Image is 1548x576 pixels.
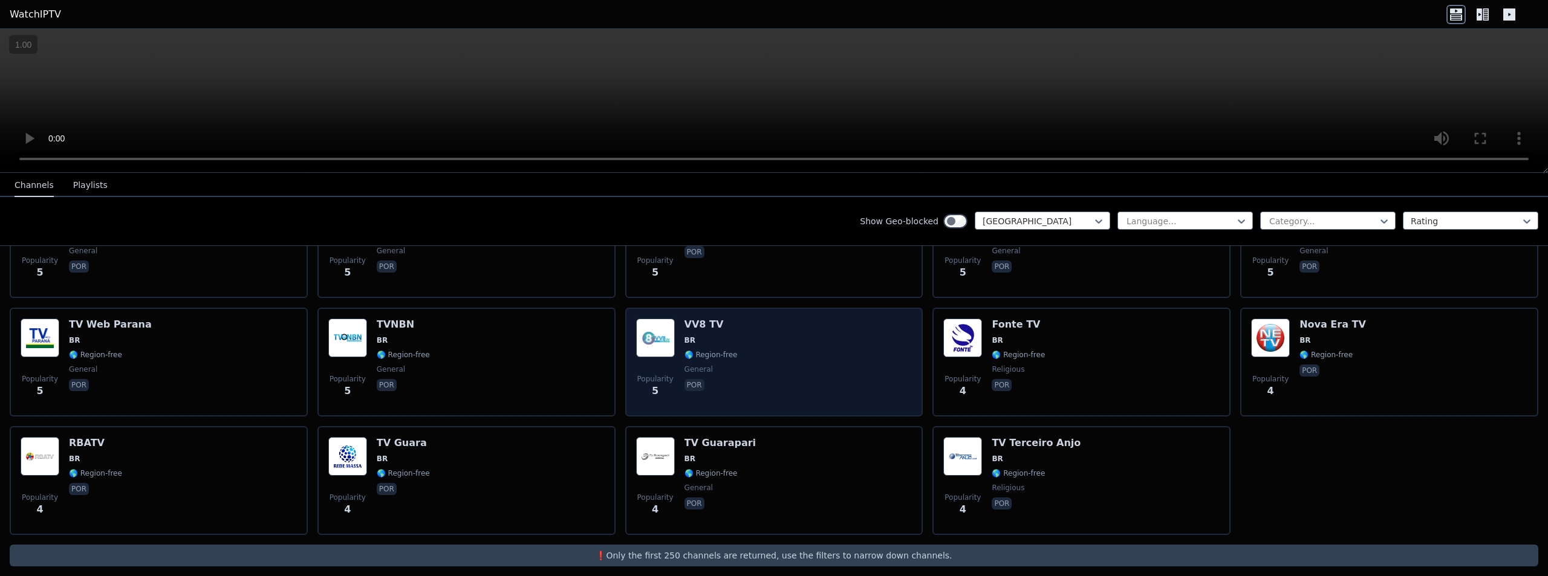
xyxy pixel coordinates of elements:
[637,493,674,502] span: Popularity
[992,468,1045,478] span: 🌎 Region-free
[69,335,80,345] span: BR
[637,256,674,265] span: Popularity
[652,265,659,280] span: 5
[377,483,397,495] p: por
[685,335,695,345] span: BR
[344,265,351,280] span: 5
[377,319,430,331] h6: TVNBN
[685,468,738,478] span: 🌎 Region-free
[636,319,675,357] img: VV8 TV
[1299,246,1328,256] span: general
[685,437,756,449] h6: TV Guarapari
[943,319,982,357] img: Fonte TV
[36,384,43,398] span: 5
[1299,335,1310,345] span: BR
[1252,374,1289,384] span: Popularity
[992,437,1081,449] h6: TV Terceiro Anjo
[330,256,366,265] span: Popularity
[22,256,58,265] span: Popularity
[69,350,122,360] span: 🌎 Region-free
[943,437,982,476] img: TV Terceiro Anjo
[992,483,1024,493] span: religious
[330,374,366,384] span: Popularity
[1299,350,1353,360] span: 🌎 Region-free
[377,468,430,478] span: 🌎 Region-free
[992,364,1024,374] span: religious
[1267,265,1274,280] span: 5
[992,335,1003,345] span: BR
[685,379,704,391] p: por
[22,493,58,502] span: Popularity
[15,174,54,197] button: Channels
[992,379,1012,391] p: por
[377,364,405,374] span: general
[960,265,966,280] span: 5
[377,246,405,256] span: general
[685,454,695,464] span: BR
[377,379,397,391] p: por
[685,364,713,374] span: general
[1251,319,1290,357] img: Nova Era TV
[21,319,59,357] img: TV Web Parana
[69,468,122,478] span: 🌎 Region-free
[69,364,97,374] span: general
[330,493,366,502] span: Popularity
[69,246,97,256] span: general
[69,319,152,331] h6: TV Web Parana
[945,493,981,502] span: Popularity
[344,502,351,517] span: 4
[652,502,659,517] span: 4
[685,483,713,493] span: general
[10,7,61,22] a: WatchIPTV
[328,319,367,357] img: TVNBN
[377,335,388,345] span: BR
[637,374,674,384] span: Popularity
[1299,364,1319,377] p: por
[21,437,59,476] img: RBATV
[685,350,738,360] span: 🌎 Region-free
[1252,256,1289,265] span: Popularity
[344,384,351,398] span: 5
[1299,319,1366,331] h6: Nova Era TV
[636,437,675,476] img: TV Guarapari
[36,502,43,517] span: 4
[328,437,367,476] img: TV Guara
[1299,260,1319,273] p: por
[945,374,981,384] span: Popularity
[992,246,1020,256] span: general
[1267,384,1274,398] span: 4
[652,384,659,398] span: 5
[377,454,388,464] span: BR
[69,454,80,464] span: BR
[69,483,89,495] p: por
[69,379,89,391] p: por
[960,502,966,517] span: 4
[992,350,1045,360] span: 🌎 Region-free
[685,319,738,331] h6: VV8 TV
[992,319,1045,331] h6: Fonte TV
[73,174,108,197] button: Playlists
[992,260,1012,273] p: por
[960,384,966,398] span: 4
[36,265,43,280] span: 5
[69,260,89,273] p: por
[22,374,58,384] span: Popularity
[992,497,1012,510] p: por
[15,549,1533,561] p: ❗️Only the first 250 channels are returned, use the filters to narrow down channels.
[945,256,981,265] span: Popularity
[685,497,704,510] p: por
[685,246,704,258] p: por
[377,350,430,360] span: 🌎 Region-free
[992,454,1003,464] span: BR
[377,437,430,449] h6: TV Guara
[860,215,938,227] label: Show Geo-blocked
[377,260,397,273] p: por
[69,437,122,449] h6: RBATV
